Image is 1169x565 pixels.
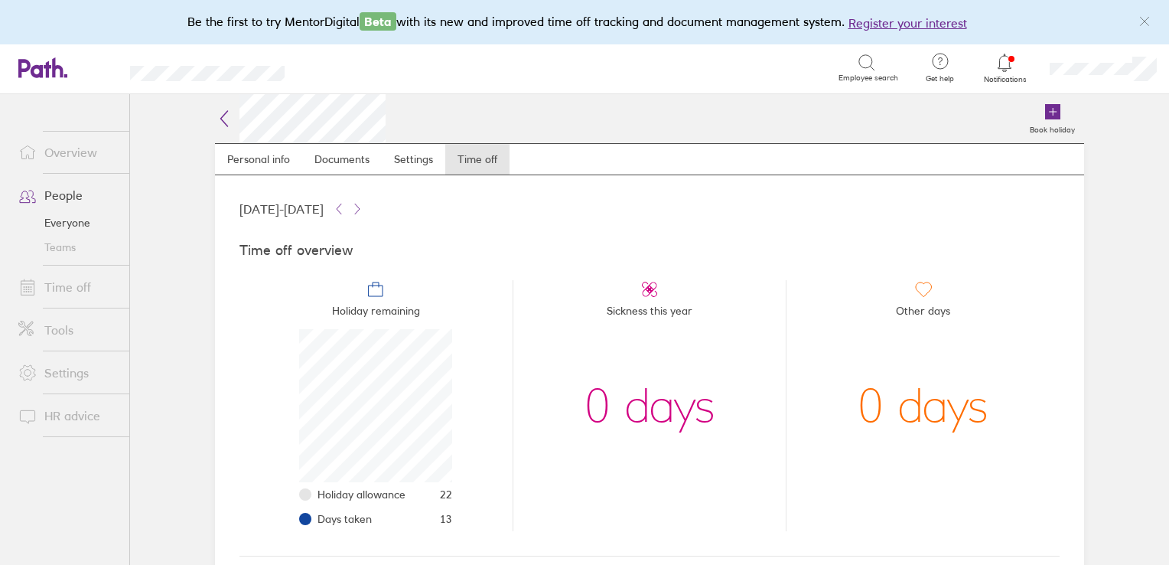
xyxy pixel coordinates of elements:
[317,488,405,501] span: Holiday allowance
[848,14,967,32] button: Register your interest
[440,488,452,501] span: 22
[187,12,982,32] div: Be the first to try MentorDigital with its new and improved time off tracking and document manage...
[440,513,452,525] span: 13
[915,74,965,83] span: Get help
[858,329,988,482] div: 0 days
[584,329,715,482] div: 0 days
[6,358,129,388] a: Settings
[6,315,129,345] a: Tools
[838,73,898,83] span: Employee search
[607,299,692,329] span: Sickness this year
[326,60,365,74] div: Search
[6,235,129,260] a: Teams
[302,144,382,175] a: Documents
[1021,121,1084,135] label: Book holiday
[6,211,129,235] a: Everyone
[332,299,420,329] span: Holiday remaining
[6,272,129,302] a: Time off
[239,243,1060,259] h4: Time off overview
[6,400,129,431] a: HR advice
[896,299,950,329] span: Other days
[980,52,1030,84] a: Notifications
[382,144,445,175] a: Settings
[215,144,302,175] a: Personal info
[1021,94,1084,143] a: Book holiday
[317,513,372,525] span: Days taken
[360,12,396,31] span: Beta
[6,180,129,211] a: People
[445,144,510,175] a: Time off
[6,137,129,168] a: Overview
[980,75,1030,84] span: Notifications
[239,202,324,216] span: [DATE] - [DATE]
